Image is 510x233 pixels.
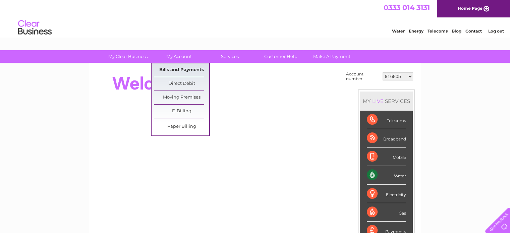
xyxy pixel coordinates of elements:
a: Bills and Payments [154,63,209,77]
div: Telecoms [367,111,406,129]
a: Energy [409,28,423,34]
a: Water [392,28,405,34]
a: E-Billing [154,105,209,118]
div: Mobile [367,148,406,166]
a: My Account [151,50,207,63]
a: Services [202,50,258,63]
div: Clear Business is a trading name of Verastar Limited (registered in [GEOGRAPHIC_DATA] No. 3667643... [97,4,414,33]
div: Water [367,166,406,184]
a: Paper Billing [154,120,209,133]
a: My Clear Business [100,50,156,63]
div: LIVE [371,98,385,104]
a: Contact [465,28,482,34]
a: 0333 014 3131 [384,3,430,12]
a: Moving Premises [154,91,209,104]
div: MY SERVICES [360,92,413,111]
a: Direct Debit [154,77,209,91]
a: Log out [488,28,504,34]
a: Make A Payment [304,50,359,63]
div: Gas [367,203,406,222]
div: Electricity [367,185,406,203]
a: Customer Help [253,50,308,63]
td: Account number [344,70,381,83]
div: Broadband [367,129,406,148]
a: Blog [452,28,461,34]
a: Telecoms [428,28,448,34]
img: logo.png [18,17,52,38]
